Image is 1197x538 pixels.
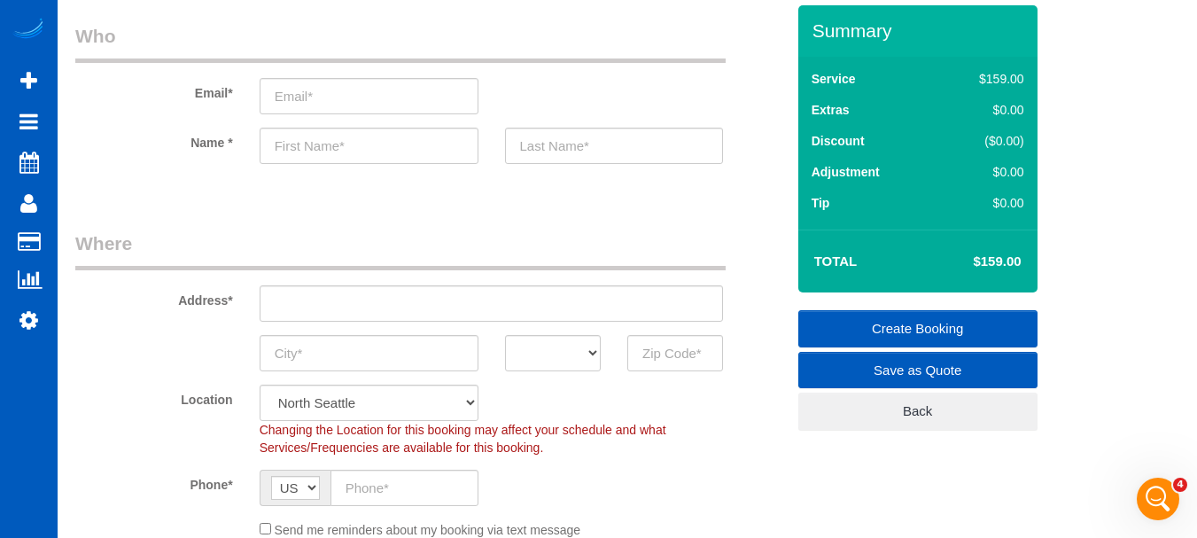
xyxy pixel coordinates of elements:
[260,335,478,371] input: City*
[275,523,581,537] span: Send me reminders about my booking via text message
[11,18,46,43] img: Automaid Logo
[812,163,880,181] label: Adjustment
[812,20,1029,41] h3: Summary
[260,423,666,455] span: Changing the Location for this booking may affect your schedule and what Services/Frequencies are...
[1173,478,1187,492] span: 4
[62,285,246,309] label: Address*
[627,335,723,371] input: Zip Code*
[505,128,724,164] input: Last Name*
[798,352,1038,389] a: Save as Quote
[798,393,1038,430] a: Back
[920,254,1021,269] h4: $159.00
[942,163,1024,181] div: $0.00
[812,194,830,212] label: Tip
[260,78,478,114] input: Email*
[1137,478,1179,520] iframe: Intercom live chat
[330,470,478,506] input: Phone*
[62,470,246,494] label: Phone*
[62,128,246,152] label: Name *
[812,132,865,150] label: Discount
[942,101,1024,119] div: $0.00
[812,101,850,119] label: Extras
[260,128,478,164] input: First Name*
[814,253,858,269] strong: Total
[75,230,726,270] legend: Where
[942,132,1024,150] div: ($0.00)
[812,70,856,88] label: Service
[75,23,726,63] legend: Who
[798,310,1038,347] a: Create Booking
[942,70,1024,88] div: $159.00
[942,194,1024,212] div: $0.00
[62,385,246,409] label: Location
[62,78,246,102] label: Email*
